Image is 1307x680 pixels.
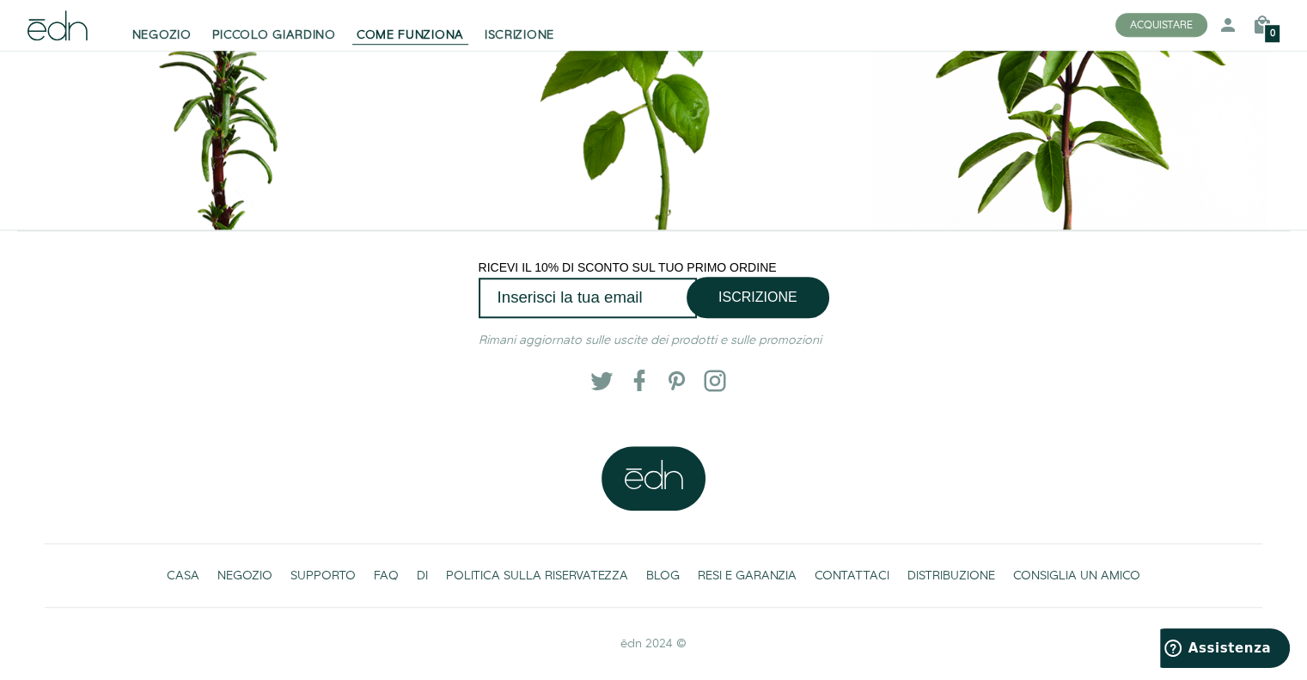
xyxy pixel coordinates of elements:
a: NEGOZIO [209,558,282,593]
a: POLITICA SULLA RISERVATEZZA [437,558,638,593]
font: PICCOLO GIARDINO [212,28,336,45]
font: RESI E GARANZIA [698,567,797,585]
button: ACQUISTARE [1115,14,1207,38]
font: COME FUNZIONA [357,28,464,45]
font: ISCRIZIONE [485,28,554,45]
a: SUPPORTO [282,558,365,593]
font: CASA [167,567,199,585]
font: RICEVI IL 10% DI SCONTO SUL TUO PRIMO ORDINE [479,260,777,274]
font: ACQUISTARE [1130,19,1193,34]
font: NEGOZIO [132,28,192,45]
font: CONSIGLIA UN AMICO [1013,567,1140,585]
a: FAQ [365,558,408,593]
a: DI [408,558,437,593]
a: DISTRIBUZIONE [899,558,1005,593]
font: 0 [1270,28,1275,41]
a: CONSIGLIA UN AMICO [1005,558,1150,593]
a: PICCOLO GIARDINO [202,7,346,45]
font: BLOG [646,567,680,585]
font: CONTATTACI [815,567,889,585]
font: NEGOZIO [217,567,272,585]
a: ISCRIZIONE [474,7,565,45]
font: FAQ [374,567,399,585]
font: ISCRIZIONE [718,290,797,304]
input: Inserisci la tua email [479,278,697,318]
font: DI [417,567,428,585]
a: CASA [158,558,209,593]
a: NEGOZIO [122,7,202,45]
a: COME FUNZIONA [346,7,474,45]
a: CONTATTACI [806,558,899,593]
font: POLITICA SULLA RISERVATEZZA [446,567,628,585]
font: ēdn 2024 © [620,635,687,652]
a: RESI E GARANZIA [689,558,806,593]
a: BLOG [638,558,689,593]
font: DISTRIBUZIONE [907,567,995,585]
iframe: Apre un widget che permette di trovare ulteriori informazioni [1160,628,1290,671]
font: SUPPORTO [290,567,356,585]
button: ISCRIZIONE [687,277,829,318]
font: Rimani aggiornato sulle uscite dei prodotti e sulle promozioni [479,332,821,349]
